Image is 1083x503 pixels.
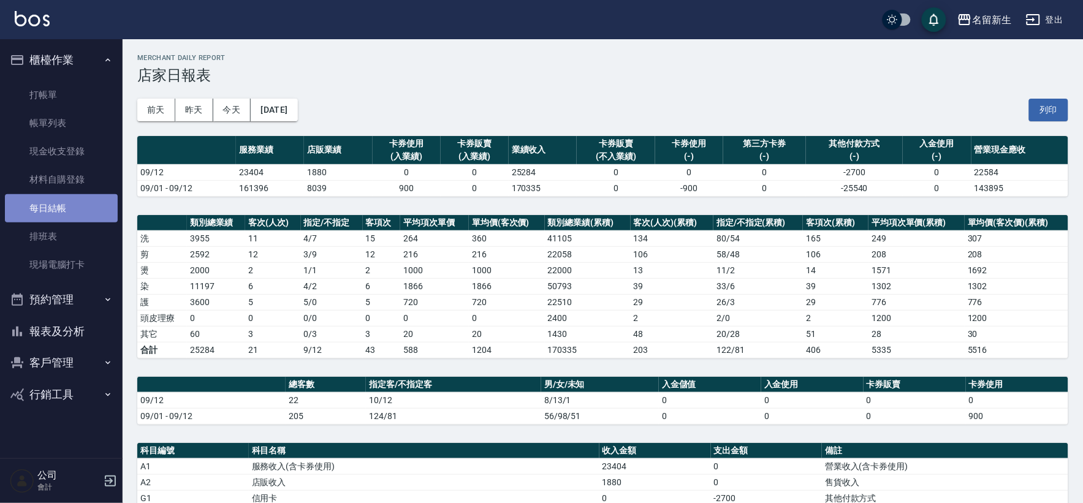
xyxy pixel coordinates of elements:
[761,377,864,393] th: 入金使用
[363,294,401,310] td: 5
[726,137,803,150] div: 第三方卡券
[363,246,401,262] td: 12
[803,215,868,231] th: 客項次(累積)
[363,342,401,358] td: 43
[966,392,1068,408] td: 0
[868,246,965,262] td: 208
[545,262,631,278] td: 22000
[137,230,187,246] td: 洗
[971,164,1068,180] td: 22584
[137,278,187,294] td: 染
[922,7,946,32] button: save
[187,342,245,358] td: 25284
[631,278,713,294] td: 39
[965,262,1068,278] td: 1692
[868,342,965,358] td: 5335
[363,278,401,294] td: 6
[5,81,118,109] a: 打帳單
[545,278,631,294] td: 50793
[469,294,545,310] td: 720
[5,137,118,165] a: 現金收支登錄
[541,392,659,408] td: 8/13/1
[5,316,118,347] button: 報表及分析
[966,408,1068,424] td: 900
[363,215,401,231] th: 客項次
[966,377,1068,393] th: 卡券使用
[864,377,966,393] th: 卡券販賣
[137,474,249,490] td: A2
[822,474,1068,490] td: 售貨收入
[236,164,304,180] td: 23404
[803,246,868,262] td: 106
[245,215,300,231] th: 客次(人次)
[400,310,469,326] td: 0
[545,342,631,358] td: 170335
[1021,9,1068,31] button: 登出
[868,215,965,231] th: 平均項次單價(累積)
[251,99,297,121] button: [DATE]
[965,278,1068,294] td: 1302
[301,262,363,278] td: 1 / 1
[545,310,631,326] td: 2400
[822,458,1068,474] td: 營業收入(含卡券使用)
[249,474,599,490] td: 店販收入
[965,342,1068,358] td: 5516
[806,180,903,196] td: -25540
[301,326,363,342] td: 0 / 3
[137,443,249,459] th: 科目編號
[304,136,372,165] th: 店販業績
[301,230,363,246] td: 4 / 7
[245,278,300,294] td: 6
[137,136,1068,197] table: a dense table
[903,164,971,180] td: 0
[37,469,100,482] h5: 公司
[5,222,118,251] a: 排班表
[444,137,506,150] div: 卡券販賣
[400,246,469,262] td: 216
[10,469,34,493] img: Person
[187,294,245,310] td: 3600
[301,294,363,310] td: 5 / 0
[137,458,249,474] td: A1
[761,392,864,408] td: 0
[137,180,236,196] td: 09/01 - 09/12
[286,377,367,393] th: 總客數
[5,194,118,222] a: 每日結帳
[286,408,367,424] td: 205
[713,278,803,294] td: 33 / 6
[366,408,541,424] td: 124/81
[868,278,965,294] td: 1302
[599,443,711,459] th: 收入金額
[965,294,1068,310] td: 776
[713,294,803,310] td: 26 / 3
[469,310,545,326] td: 0
[541,408,659,424] td: 56/98/51
[631,342,713,358] td: 203
[545,326,631,342] td: 1430
[137,262,187,278] td: 燙
[400,215,469,231] th: 平均項次單價
[658,150,720,163] div: (-)
[965,230,1068,246] td: 307
[301,310,363,326] td: 0 / 0
[577,164,655,180] td: 0
[469,246,545,262] td: 216
[631,294,713,310] td: 29
[249,458,599,474] td: 服務收入(含卡券使用)
[631,310,713,326] td: 2
[37,482,100,493] p: 會計
[509,180,577,196] td: 170335
[137,377,1068,425] table: a dense table
[803,342,868,358] td: 406
[5,251,118,279] a: 現場電腦打卡
[137,215,1068,358] table: a dense table
[15,11,50,26] img: Logo
[236,136,304,165] th: 服務業績
[137,99,175,121] button: 前天
[366,377,541,393] th: 指定客/不指定客
[363,262,401,278] td: 2
[469,342,545,358] td: 1204
[441,164,509,180] td: 0
[965,310,1068,326] td: 1200
[659,377,761,393] th: 入金儲值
